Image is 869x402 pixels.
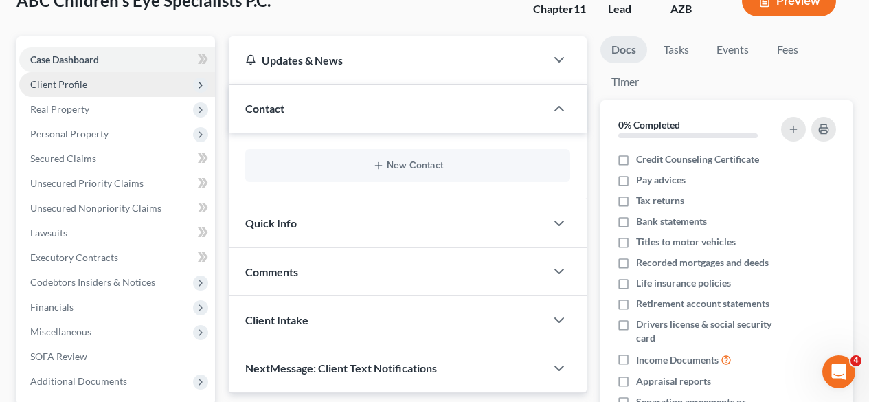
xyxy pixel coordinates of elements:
a: Executory Contracts [19,245,215,270]
span: Personal Property [30,128,109,139]
span: Client Profile [30,78,87,90]
div: Chapter [533,1,586,17]
a: Fees [765,36,809,63]
a: Events [706,36,760,63]
span: NextMessage: Client Text Notifications [245,361,437,375]
span: Case Dashboard [30,54,99,65]
span: Life insurance policies [636,276,731,290]
span: Credit Counseling Certificate [636,153,759,166]
span: Codebtors Insiders & Notices [30,276,155,288]
a: Tasks [653,36,700,63]
a: SOFA Review [19,344,215,369]
a: Unsecured Priority Claims [19,171,215,196]
iframe: Intercom live chat [822,355,855,388]
span: Contact [245,102,284,115]
span: Unsecured Nonpriority Claims [30,202,161,214]
span: Executory Contracts [30,252,118,263]
span: Client Intake [245,313,308,326]
a: Case Dashboard [19,47,215,72]
a: Lawsuits [19,221,215,245]
span: Secured Claims [30,153,96,164]
span: SOFA Review [30,350,87,362]
span: 4 [850,355,861,366]
a: Timer [600,69,650,96]
span: Financials [30,301,74,313]
span: Comments [245,265,298,278]
span: Lawsuits [30,227,67,238]
span: Quick Info [245,216,297,230]
a: Unsecured Nonpriority Claims [19,196,215,221]
div: Updates & News [245,53,529,67]
span: Unsecured Priority Claims [30,177,144,189]
span: Pay advices [636,173,686,187]
div: AZB [670,1,720,17]
a: Docs [600,36,647,63]
span: Miscellaneous [30,326,91,337]
span: Drivers license & social security card [636,317,778,345]
a: Secured Claims [19,146,215,171]
strong: 0% Completed [618,119,680,131]
span: 11 [574,2,586,15]
span: Bank statements [636,214,707,228]
span: Income Documents [636,353,719,367]
button: New Contact [256,160,559,171]
span: Real Property [30,103,89,115]
div: Lead [608,1,648,17]
span: Titles to motor vehicles [636,235,736,249]
span: Tax returns [636,194,684,208]
span: Appraisal reports [636,375,711,388]
span: Recorded mortgages and deeds [636,256,769,269]
span: Additional Documents [30,375,127,387]
span: Retirement account statements [636,297,769,311]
